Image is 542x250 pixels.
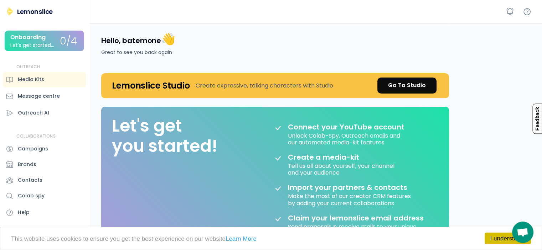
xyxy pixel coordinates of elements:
[288,161,396,176] div: Tell us all about yourself, your channel and your audience
[16,133,56,139] div: COLLABORATIONS
[18,161,36,168] div: Brands
[377,78,437,94] a: Go To Studio
[288,153,377,161] div: Create a media-kit
[388,81,426,90] div: Go To Studio
[18,109,49,117] div: Outreach AI
[485,233,531,244] a: I understand!
[112,116,217,156] div: Let's get you started!
[288,214,424,222] div: Claim your lemonslice email address
[6,7,14,16] img: Lemonslice
[161,31,175,47] font: 👋
[512,222,533,243] div: Open chat
[16,64,40,70] div: OUTREACH
[18,145,48,153] div: Campaigns
[18,192,45,200] div: Colab spy
[101,49,172,56] div: Great to see you back again
[18,92,60,100] div: Message centre
[101,32,175,47] h4: Hello, batemone
[11,236,531,242] p: This website uses cookies to ensure you get the best experience on our website
[10,34,46,41] div: Onboarding
[288,222,430,237] div: Send proposals & receive mails to your unique address. Let us filter scam sponsorship requests
[196,81,333,90] div: Create expressive, talking characters with Studio
[10,43,54,48] div: Let's get started...
[17,7,53,16] div: Lemonslice
[60,36,77,47] div: 0/4
[288,123,404,131] div: Connect your YouTube account
[112,80,190,91] h4: Lemonslice Studio
[288,192,412,206] div: Make the most of our creator CRM features by adding your current collaborations
[288,183,407,192] div: Import your partners & contacts
[288,131,402,146] div: Unlock Colab-Spy, Outreach emails and our automated media-kit features
[18,76,44,83] div: Media Kits
[18,176,42,184] div: Contacts
[18,209,30,216] div: Help
[226,235,257,242] a: Learn More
